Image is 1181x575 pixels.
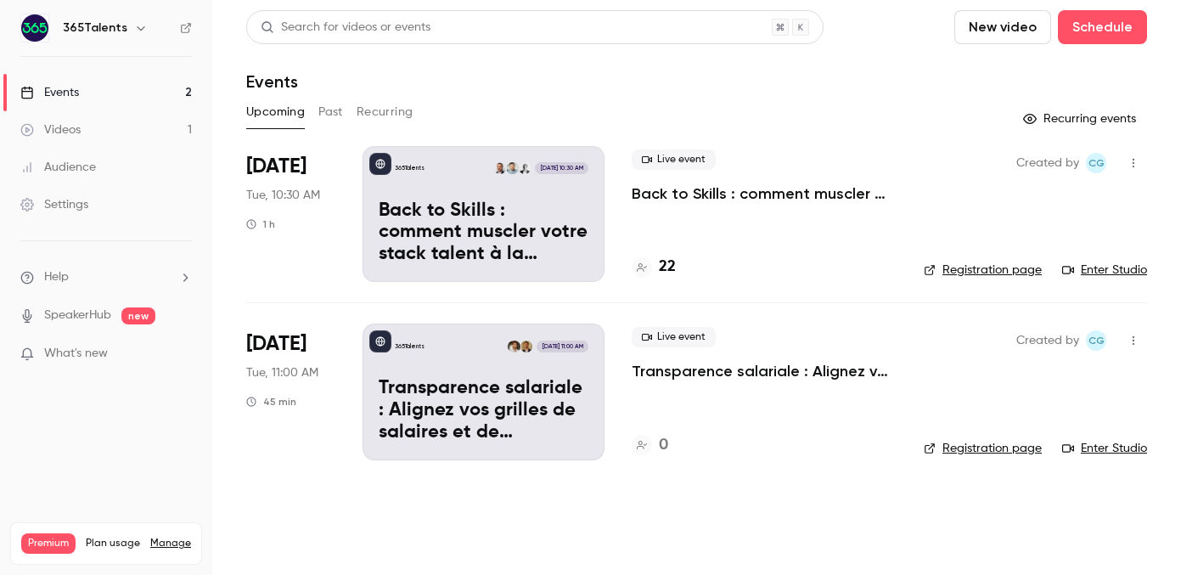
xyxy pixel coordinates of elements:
[246,146,335,282] div: Sep 23 Tue, 10:30 AM (Europe/Paris)
[632,361,897,381] a: Transparence salariale : Alignez vos grilles de salaires et de compétences
[379,378,588,443] p: Transparence salariale : Alignez vos grilles de salaires et de compétences
[506,162,518,174] img: Vincent Barat
[1015,105,1147,132] button: Recurring events
[924,262,1042,279] a: Registration page
[1088,330,1105,351] span: CG
[20,84,79,101] div: Events
[246,71,298,92] h1: Events
[1062,262,1147,279] a: Enter Studio
[659,434,668,457] h4: 0
[1058,10,1147,44] button: Schedule
[494,162,506,174] img: Mathieu Martin
[508,341,520,352] img: Elliott Tessier
[246,395,296,409] div: 45 min
[1088,153,1105,173] span: CG
[535,162,588,174] span: [DATE] 10:30 AM
[632,256,676,279] a: 22
[659,256,676,279] h4: 22
[246,364,318,381] span: Tue, 11:00 AM
[537,341,588,352] span: [DATE] 11:00 AM
[395,342,425,351] p: 365Talents
[1086,330,1106,351] span: Cynthia Garcia
[20,268,192,286] li: help-dropdown-opener
[246,330,306,358] span: [DATE]
[1016,330,1079,351] span: Created by
[632,149,716,170] span: Live event
[150,537,191,550] a: Manage
[261,19,430,37] div: Search for videos or events
[246,153,306,180] span: [DATE]
[121,307,155,324] span: new
[20,196,88,213] div: Settings
[21,14,48,42] img: 365Talents
[1016,153,1079,173] span: Created by
[44,268,69,286] span: Help
[632,327,716,347] span: Live event
[21,533,76,554] span: Premium
[357,99,413,126] button: Recurring
[86,537,140,550] span: Plan usage
[246,324,335,459] div: Sep 30 Tue, 11:00 AM (Europe/Paris)
[954,10,1051,44] button: New video
[363,146,605,282] a: Back to Skills : comment muscler votre stack talent à la rentrée ?365TalentsXavier Le PageVincent...
[379,200,588,266] p: Back to Skills : comment muscler votre stack talent à la rentrée ?
[520,341,532,352] img: Pierre Monclos
[632,183,897,204] a: Back to Skills : comment muscler votre stack talent à la rentrée ?
[395,164,425,172] p: 365Talents
[1086,153,1106,173] span: Cynthia Garcia
[246,217,275,231] div: 1 h
[363,324,605,459] a: Transparence salariale : Alignez vos grilles de salaires et de compétences365TalentsPierre Monclo...
[632,434,668,457] a: 0
[44,307,111,324] a: SpeakerHub
[924,440,1042,457] a: Registration page
[246,187,320,204] span: Tue, 10:30 AM
[1062,440,1147,457] a: Enter Studio
[20,121,81,138] div: Videos
[63,20,127,37] h6: 365Talents
[20,159,96,176] div: Audience
[519,162,531,174] img: Xavier Le Page
[318,99,343,126] button: Past
[44,345,108,363] span: What's new
[246,99,305,126] button: Upcoming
